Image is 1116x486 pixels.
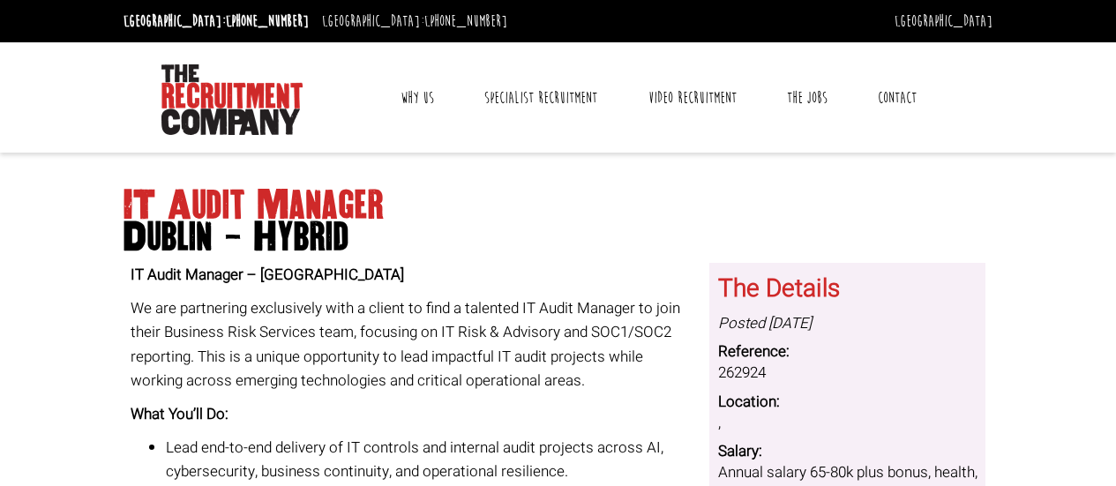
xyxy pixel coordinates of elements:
a: Why Us [387,76,447,120]
h3: The Details [718,276,978,303]
a: [GEOGRAPHIC_DATA] [895,11,992,31]
p: We are partnering exclusively with a client to find a talented IT Audit Manager to join their Bus... [131,296,697,393]
i: Posted [DATE] [718,312,812,334]
strong: IT Audit Manager – [GEOGRAPHIC_DATA] [131,264,404,286]
a: Specialist Recruitment [471,76,610,120]
img: The Recruitment Company [161,64,303,135]
h1: IT Audit Manager [124,190,992,253]
dt: Reference: [718,341,978,363]
li: [GEOGRAPHIC_DATA]: [119,7,313,35]
span: Dublin - Hybrid [124,221,992,253]
a: [PHONE_NUMBER] [424,11,507,31]
a: [PHONE_NUMBER] [226,11,309,31]
a: Contact [865,76,930,120]
a: Video Recruitment [635,76,750,120]
strong: What You’ll Do: [131,403,228,425]
dt: Salary: [718,441,978,462]
p: Lead end-to-end delivery of IT controls and internal audit projects across AI, cybersecurity, bus... [166,436,697,483]
li: [GEOGRAPHIC_DATA]: [318,7,512,35]
dd: , [718,413,978,434]
a: The Jobs [774,76,841,120]
dd: 262924 [718,363,978,384]
dt: Location: [718,392,978,413]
